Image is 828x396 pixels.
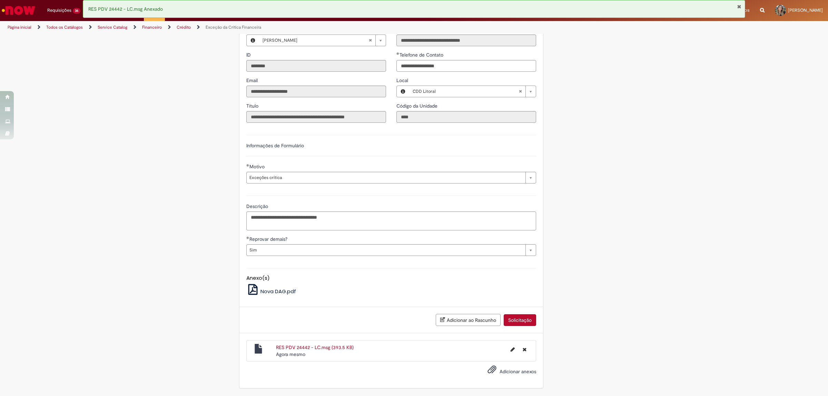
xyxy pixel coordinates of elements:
[142,24,162,30] a: Financeiro
[396,77,410,83] span: Local
[246,236,249,239] span: Obrigatório Preenchido
[246,203,269,209] span: Descrição
[247,35,259,46] button: Favorecido, Visualizar este registro Ingrid Campos Silva
[246,52,252,58] span: Somente leitura - ID
[47,7,71,14] span: Requisições
[276,344,354,350] a: RES PDV 24442 - LC.msg (393.5 KB)
[396,102,439,109] label: Somente leitura - Código da Unidade
[249,164,266,170] span: Motivo
[246,102,260,109] label: Somente leitura - Título
[396,52,400,55] span: Obrigatório Preenchido
[246,211,536,230] textarea: Descrição
[88,6,163,12] span: RES PDV 24442 - LC.msg Anexado
[504,314,536,326] button: Solicitação
[396,111,536,123] input: Código da Unidade
[249,245,522,256] span: Sim
[246,288,296,295] a: Nova DAG.pdf
[276,351,305,357] time: 27/08/2025 18:11:10
[246,275,536,281] h5: Anexo(s)
[246,86,386,97] input: Email
[46,24,83,30] a: Todos os Catálogos
[259,35,386,46] a: [PERSON_NAME]Limpar campo Favorecido
[98,24,127,30] a: Service Catalog
[246,77,259,84] label: Somente leitura - Email
[500,368,536,375] span: Adicionar anexos
[519,344,531,355] button: Excluir RES PDV 24442 - LC.msg
[177,24,191,30] a: Crédito
[1,3,36,17] img: ServiceNow
[515,86,525,97] abbr: Limpar campo Local
[486,363,498,379] button: Adicionar anexos
[5,21,547,34] ul: Trilhas de página
[788,7,823,13] span: [PERSON_NAME]
[400,52,445,58] span: Telefone de Contato
[73,8,80,14] span: 36
[506,344,519,355] button: Editar nome de arquivo RES PDV 24442 - LC.msg
[276,351,305,357] span: Agora mesmo
[413,86,519,97] span: CDD Litoral
[8,24,31,30] a: Página inicial
[246,51,252,58] label: Somente leitura - ID
[249,172,522,183] span: Exceções crítica
[263,35,368,46] span: [PERSON_NAME]
[409,86,536,97] a: CDD LitoralLimpar campo Local
[737,4,741,9] button: Fechar Notificação
[246,60,386,72] input: ID
[396,34,536,46] input: Departamento
[260,288,296,295] span: Nova DAG.pdf
[246,111,386,123] input: Título
[206,24,261,30] a: Exceção da Crítica Financeira
[365,35,375,46] abbr: Limpar campo Favorecido
[249,236,289,242] span: Reprovar demais?
[246,164,249,167] span: Obrigatório Preenchido
[397,86,409,97] button: Local, Visualizar este registro CDD Litoral
[246,142,304,149] label: Informações de Formulário
[436,314,501,326] button: Adicionar ao Rascunho
[396,60,536,72] input: Telefone de Contato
